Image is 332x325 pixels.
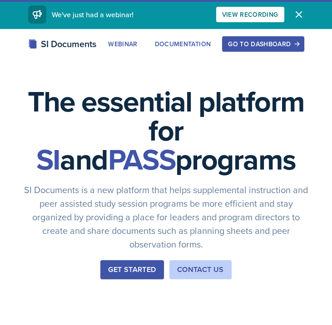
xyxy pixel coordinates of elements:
[216,7,284,22] button: View Recording
[169,260,232,279] button: Contact Us
[222,11,278,18] div: View Recording
[222,36,304,52] button: Go to Dashboard
[228,40,298,48] div: Go to Dashboard
[102,36,143,52] button: Webinar
[52,10,134,19] span: We've just had a webinar!
[177,264,224,275] div: Contact Us
[108,264,156,275] div: Get Started
[155,40,211,48] div: Documentation
[28,37,96,51] div: SI Documents
[100,260,164,279] button: Get Started
[149,36,217,52] button: Documentation
[108,40,137,48] div: Webinar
